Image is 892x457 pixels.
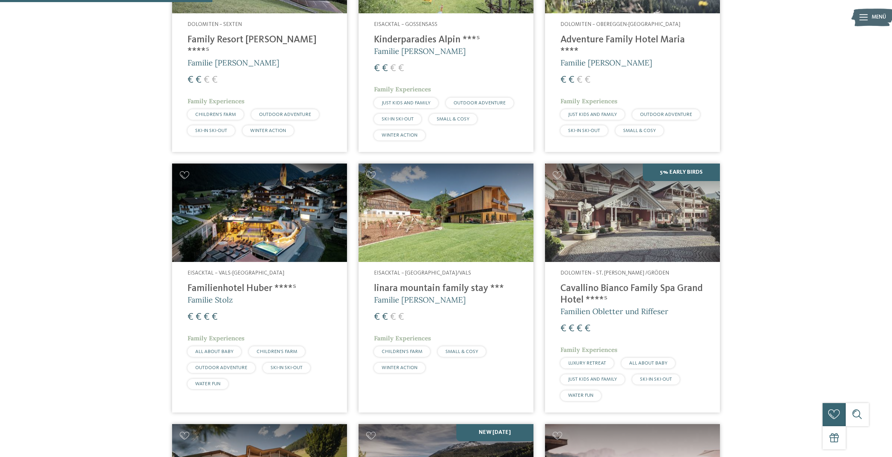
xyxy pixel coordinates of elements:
[382,101,430,105] span: JUST KIDS AND FAMILY
[188,34,332,57] h4: Family Resort [PERSON_NAME] ****ˢ
[398,312,404,322] span: €
[585,324,591,334] span: €
[188,75,193,85] span: €
[640,377,672,382] span: SKI-IN SKI-OUT
[271,365,302,370] span: SKI-IN SKI-OUT
[640,112,692,117] span: OUTDOOR ADVENTURE
[390,63,396,74] span: €
[568,361,606,366] span: LUXURY RETREAT
[188,312,193,322] span: €
[382,117,414,122] span: SKI-IN SKI-OUT
[195,365,247,370] span: OUTDOOR ADVENTURE
[374,34,518,46] h4: Kinderparadies Alpin ***ˢ
[374,85,431,93] span: Family Experiences
[445,349,478,354] span: SMALL & COSY
[374,334,431,342] span: Family Experiences
[172,164,347,262] img: Familienhotels gesucht? Hier findet ihr die besten!
[374,270,471,276] span: Eisacktal – [GEOGRAPHIC_DATA]/Vals
[560,22,680,27] span: Dolomiten – Obereggen-[GEOGRAPHIC_DATA]
[382,349,422,354] span: CHILDREN’S FARM
[195,349,233,354] span: ALL ABOUT BABY
[437,117,469,122] span: SMALL & COSY
[257,349,297,354] span: CHILDREN’S FARM
[204,312,210,322] span: €
[560,306,668,316] span: Familien Obletter und Riffeser
[188,97,245,105] span: Family Experiences
[250,128,286,133] span: WINTER ACTION
[629,361,667,366] span: ALL ABOUT BABY
[390,312,396,322] span: €
[560,58,652,68] span: Familie [PERSON_NAME]
[560,97,618,105] span: Family Experiences
[568,75,574,85] span: €
[195,381,220,386] span: WATER FUN
[560,270,669,276] span: Dolomiten – St. [PERSON_NAME] /Gröden
[398,63,404,74] span: €
[545,164,720,412] a: Familienhotels gesucht? Hier findet ihr die besten! 5% Early Birds Dolomiten – St. [PERSON_NAME] ...
[568,324,574,334] span: €
[188,270,284,276] span: Eisacktal – Vals-[GEOGRAPHIC_DATA]
[454,101,506,105] span: OUTDOOR ADVENTURE
[374,46,466,56] span: Familie [PERSON_NAME]
[374,63,380,74] span: €
[196,312,202,322] span: €
[374,295,466,305] span: Familie [PERSON_NAME]
[382,365,417,370] span: WINTER ACTION
[382,133,417,138] span: WINTER ACTION
[188,334,245,342] span: Family Experiences
[212,312,218,322] span: €
[359,164,533,262] img: Familienhotels gesucht? Hier findet ihr die besten!
[188,58,279,68] span: Familie [PERSON_NAME]
[560,324,566,334] span: €
[196,75,202,85] span: €
[259,112,311,117] span: OUTDOOR ADVENTURE
[585,75,591,85] span: €
[374,312,380,322] span: €
[359,164,533,412] a: Familienhotels gesucht? Hier findet ihr die besten! Eisacktal – [GEOGRAPHIC_DATA]/Vals linara mou...
[577,324,583,334] span: €
[560,34,704,57] h4: Adventure Family Hotel Maria ****
[374,22,437,27] span: Eisacktal – Gossensass
[374,283,518,295] h4: linara mountain family stay ***
[568,377,617,382] span: JUST KIDS AND FAMILY
[195,112,236,117] span: CHILDREN’S FARM
[560,346,618,354] span: Family Experiences
[382,312,388,322] span: €
[212,75,218,85] span: €
[568,393,593,398] span: WATER FUN
[188,283,332,295] h4: Familienhotel Huber ****ˢ
[568,128,600,133] span: SKI-IN SKI-OUT
[623,128,656,133] span: SMALL & COSY
[172,164,347,412] a: Familienhotels gesucht? Hier findet ihr die besten! Eisacktal – Vals-[GEOGRAPHIC_DATA] Familienho...
[195,128,227,133] span: SKI-IN SKI-OUT
[204,75,210,85] span: €
[560,75,566,85] span: €
[560,283,704,306] h4: Cavallino Bianco Family Spa Grand Hotel ****ˢ
[188,22,242,27] span: Dolomiten – Sexten
[577,75,583,85] span: €
[568,112,617,117] span: JUST KIDS AND FAMILY
[188,295,233,305] span: Familie Stolz
[545,164,720,262] img: Family Spa Grand Hotel Cavallino Bianco ****ˢ
[382,63,388,74] span: €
